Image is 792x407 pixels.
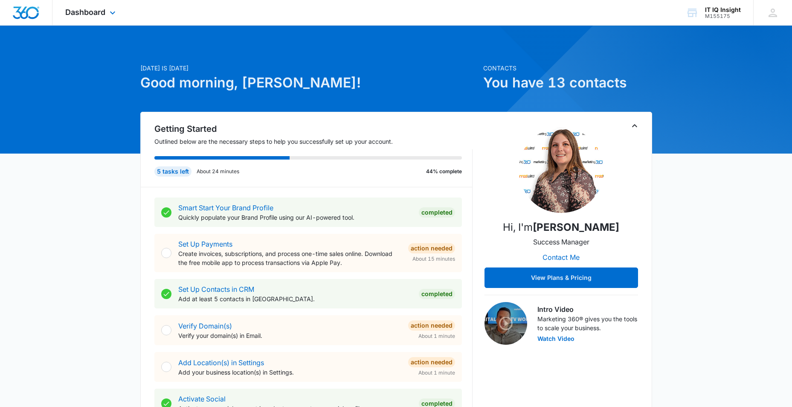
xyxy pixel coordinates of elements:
[178,240,232,248] a: Set Up Payments
[178,249,401,267] p: Create invoices, subscriptions, and process one-time sales online. Download the free mobile app t...
[154,122,473,135] h2: Getting Started
[419,207,455,218] div: Completed
[178,285,254,294] a: Set Up Contacts in CRM
[154,137,473,146] p: Outlined below are the necessary steps to help you successfully set up your account.
[426,168,462,175] p: 44% complete
[630,121,640,131] button: Toggle Collapse
[178,358,264,367] a: Add Location(s) in Settings
[178,294,412,303] p: Add at least 5 contacts in [GEOGRAPHIC_DATA].
[534,247,588,267] button: Contact Me
[537,304,638,314] h3: Intro Video
[412,255,455,263] span: About 15 minutes
[140,73,478,93] h1: Good morning, [PERSON_NAME]!
[178,213,412,222] p: Quickly populate your Brand Profile using our AI-powered tool.
[154,166,191,177] div: 5 tasks left
[178,331,401,340] p: Verify your domain(s) in Email.
[408,243,455,253] div: Action Needed
[484,302,527,345] img: Intro Video
[140,64,478,73] p: [DATE] is [DATE]
[705,13,741,19] div: account id
[418,369,455,377] span: About 1 minute
[178,203,273,212] a: Smart Start Your Brand Profile
[537,336,574,342] button: Watch Video
[533,237,589,247] p: Success Manager
[178,322,232,330] a: Verify Domain(s)
[418,332,455,340] span: About 1 minute
[178,368,401,377] p: Add your business location(s) in Settings.
[503,220,619,235] p: Hi, I'm
[483,64,652,73] p: Contacts
[537,314,638,332] p: Marketing 360® gives you the tools to scale your business.
[408,320,455,331] div: Action Needed
[519,128,604,213] img: Alyssa Bauer
[178,395,226,403] a: Activate Social
[408,357,455,367] div: Action Needed
[483,73,652,93] h1: You have 13 contacts
[533,221,619,233] strong: [PERSON_NAME]
[419,289,455,299] div: Completed
[484,267,638,288] button: View Plans & Pricing
[705,6,741,13] div: account name
[65,8,105,17] span: Dashboard
[197,168,239,175] p: About 24 minutes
